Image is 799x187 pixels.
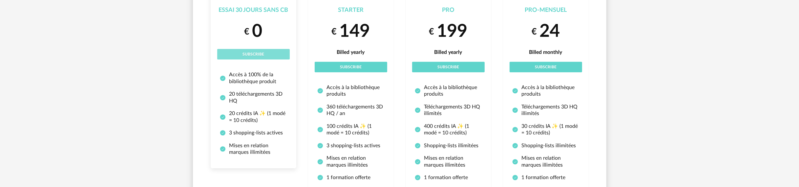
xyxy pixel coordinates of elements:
[513,84,579,98] li: Accès à la bibliothèque produits
[429,26,434,37] small: €
[318,104,384,117] li: 360 téléchargements 3D HQ / an
[532,26,537,37] small: €
[415,174,482,181] li: 1 formation offerte
[415,84,482,98] li: Accès à la bibliothèque produits
[244,26,249,37] small: €
[315,62,387,72] button: Subscribe
[340,23,370,40] span: 149
[437,23,468,40] span: 199
[434,50,462,55] span: Billed yearly
[415,155,482,168] li: Mises en relation marques illimitées
[318,142,384,149] li: 3 shopping-lists actives
[217,49,290,59] button: Subscribe
[220,71,287,85] li: Accès à 100% de la bibliothèque produit
[437,65,459,69] span: Subscribe
[513,155,579,168] li: Mises en relation marques illimitées
[220,110,287,124] li: 20 crédits IA ✨ (1 modé = 10 crédits)
[513,104,579,117] li: Téléchargements 3D HQ illimités
[337,50,365,55] span: Billed yearly
[513,174,579,181] li: 1 formation offerte
[318,123,384,136] li: 100 crédits IA ✨ (1 modé = 10 crédits)
[318,155,384,168] li: Mises en relation marques illimitées
[318,174,384,181] li: 1 formation offerte
[415,123,482,136] li: 400 crédits IA ✨ (1 modé = 10 crédits)
[415,104,482,117] li: Téléchargements 3D HQ illimités
[318,84,384,98] li: Accès à la bibliothèque produits
[535,65,557,69] span: Subscribe
[220,91,287,104] li: 20 téléchargements 3D HQ
[513,123,579,136] li: 30 crédits IA ✨ (1 modé = 10 crédits)
[412,62,485,72] button: Subscribe
[331,26,337,37] small: €
[252,23,263,40] span: 0
[217,7,290,14] div: Essai 30 jours sans CB
[220,142,287,156] li: Mises en relation marques illimitées
[242,52,264,56] span: Subscribe
[510,62,582,72] button: Subscribe
[510,7,582,14] div: Pro-Mensuel
[415,142,482,149] li: Shopping-lists illimitées
[539,23,560,40] span: 24
[340,65,362,69] span: Subscribe
[529,50,562,55] span: Billed monthly
[513,142,579,149] li: Shopping-lists illimitées
[412,7,485,14] div: Pro
[315,7,387,14] div: Starter
[220,129,287,136] li: 3 shopping-lists actives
